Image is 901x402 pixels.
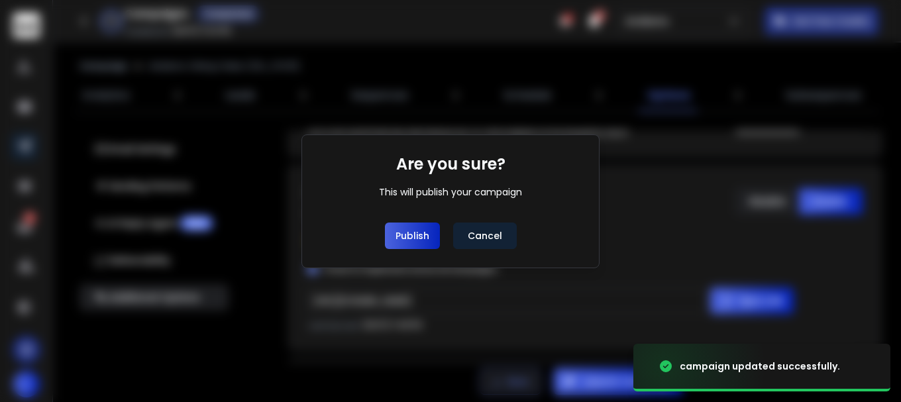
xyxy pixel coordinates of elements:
h1: Are you sure? [396,154,505,175]
button: Publish [385,223,440,249]
div: campaign updated successfully. [680,360,840,373]
div: This will publish your campaign [379,185,522,199]
button: Cancel [453,223,517,249]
